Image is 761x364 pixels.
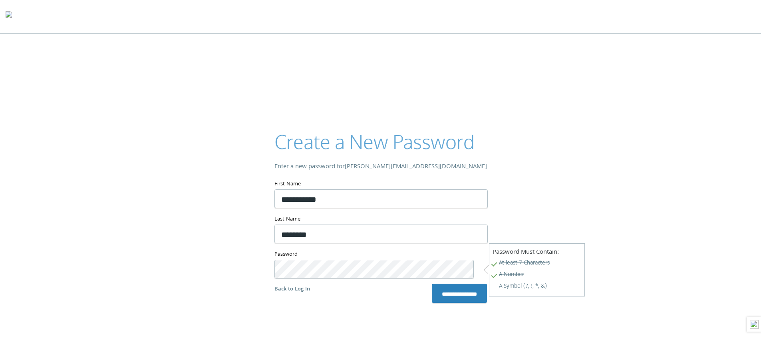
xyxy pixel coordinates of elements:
img: todyl-logo-dark.svg [6,8,12,24]
div: Password Must Contain: [489,243,585,296]
div: Enter a new password for [PERSON_NAME][EMAIL_ADDRESS][DOMAIN_NAME] [274,161,487,173]
label: Last Name [274,215,487,225]
label: Password [274,250,487,260]
h2: Create a New Password [274,128,487,155]
span: A Number [493,270,581,281]
span: At least 7 Characters [493,258,581,270]
label: First Name [274,179,487,189]
a: Back to Log In [274,285,310,294]
span: A Symbol (?, !, *, &) [493,281,581,293]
